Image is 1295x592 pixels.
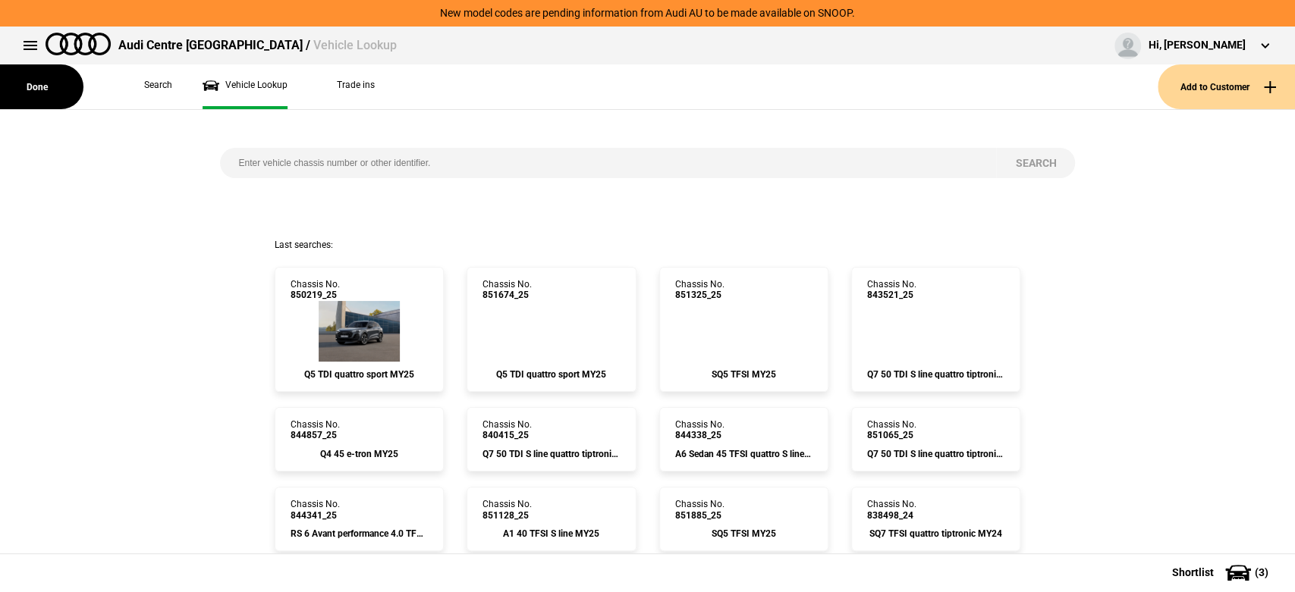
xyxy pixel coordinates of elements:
[275,240,333,250] span: Last searches:
[291,369,428,380] div: Q5 TDI quattro sport MY25
[675,419,725,441] div: Chassis No.
[118,37,397,54] div: Audi Centre [GEOGRAPHIC_DATA] /
[1149,553,1295,591] button: Shortlist(3)
[1255,567,1268,578] span: ( 3 )
[482,509,620,520] div: Q7 50 TDI S line quattro tiptronic MY25
[482,430,532,440] span: 840415_25
[890,301,981,362] img: Audi_4MQCN2_25_EI_2Y2Y_PAH_F71_6FJ_(Nadin:_6FJ_C90_F71_PAH)_ext.png
[675,369,813,380] div: SQ5 TFSI MY25
[698,301,789,362] img: Audi_GUBS5Y_25S_GX_N7N7_PAH_5MK_WA2_6FJ_53A_PYH_PWO_Y4T_(Nadin:_53A_5MK_6FJ_C56_PAH_PWO_PYH_WA2_Y...
[675,290,725,300] span: 851325_25
[482,369,620,380] div: Q5 TDI quattro sport MY25
[506,301,597,362] img: Audi_GUBAUY_25S_GX_6Y6Y_WA9_PAH_5MB_6FJ_PQ7_WXC_PWL_PYH_H65_CB2_(Nadin:_5MB_6FJ_C56_CB2_H65_PAH_P...
[867,419,916,441] div: Chassis No.
[291,419,340,441] div: Chassis No.
[203,64,288,109] a: Vehicle Lookup
[867,290,916,300] span: 843521_25
[867,369,1004,380] div: Q7 50 TDI S line quattro tiptronic MY25
[319,301,400,362] img: Audi_GUBAUY_25S_GX_6Y6Y_WA9_PAH_WA7_5MB_6FJ_WXC_PWL_PYH_F80_H65_(Nadin:_5MB_6FJ_C56_F80_H65_PAH_P...
[291,279,340,301] div: Chassis No.
[867,279,916,301] div: Chassis No.
[675,430,725,440] span: 844338_25
[319,441,400,502] img: Audi_F4BA53_25_AO_2L2L_3FU_4ZD_WA7_WA2_3S2_FB5_PY5_PYY_55K_QQ9_(Nadin:_3FU_3S2_4ZD_55K_6FJ_C18_FB...
[675,509,813,520] div: A6 Sedan 45 TFSI quattro S line MY25
[291,430,340,440] span: 844857_25
[867,430,916,440] span: 851065_25
[313,38,397,52] span: Vehicle Lookup
[291,290,340,300] span: 850219_25
[318,64,375,109] a: Trade ins
[511,441,592,502] img: Audi_4MQCN2_25_EI_D6D6_WC7_PAH_54K_(Nadin:_54K_C88_PAH_SC4_WC7)_ext.png
[996,148,1075,178] button: Search
[867,509,1004,520] div: Q7 50 TDI S line quattro tiptronic MY25
[1172,567,1214,578] span: Shortlist
[125,64,172,109] a: Search
[1149,38,1246,53] div: Hi, [PERSON_NAME]
[482,419,532,441] div: Chassis No.
[291,509,428,520] div: Q4 45 e-tron MY25
[482,279,532,301] div: Chassis No.
[220,148,997,178] input: Enter vehicle chassis number or other identifier.
[482,290,532,300] span: 851674_25
[675,279,725,301] div: Chassis No.
[1158,64,1295,109] button: Add to Customer
[46,33,111,55] img: audi.png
